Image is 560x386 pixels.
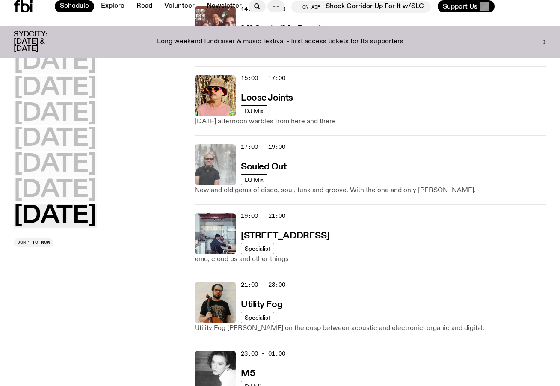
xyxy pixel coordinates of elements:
p: emo, cloud bs and other things [195,254,546,264]
a: Specialist [241,243,274,254]
img: Peter holds a cello, wearing a black graphic tee and glasses. He looks directly at the camera aga... [195,282,236,323]
span: DJ Mix [245,107,264,114]
h3: [STREET_ADDRESS] [241,232,329,241]
a: [STREET_ADDRESS] [241,230,329,241]
p: Long weekend fundraiser & music festival - first access tickets for fbi supporters [157,38,403,46]
button: [DATE] [14,153,97,177]
img: Pat sits at a dining table with his profile facing the camera. Rhea sits to his left facing the c... [195,213,236,254]
a: Utility Fog [241,299,282,309]
button: Jump to now [14,238,53,247]
button: [DATE] [14,204,97,228]
span: Jump to now [17,240,50,245]
button: Support Us [438,0,495,12]
p: [DATE] afternoon warbles from here and there [195,116,546,127]
span: On Air [302,4,320,9]
a: Read [131,0,157,12]
h3: Loose Joints [241,94,293,103]
a: DJ Mix [241,174,267,185]
span: 15:00 - 17:00 [241,74,285,82]
button: [DATE] [14,102,97,126]
a: DJ Mix [241,105,267,116]
a: Explore [96,0,130,12]
button: On AirShock Corridor Up For It w/SLC [291,1,431,13]
span: 21:00 - 23:00 [241,281,285,289]
span: DJ Mix [245,176,264,183]
button: [DATE] [14,76,97,100]
h3: Souled Out [241,163,287,172]
img: Tyson stands in front of a paperbark tree wearing orange sunglasses, a suede bucket hat and a pin... [195,75,236,116]
span: 23:00 - 01:00 [241,350,285,358]
a: Schedule [55,0,94,12]
a: Newsletter [201,0,247,12]
button: [DATE] [14,178,97,202]
a: Specialist [241,312,274,323]
a: Volunteer [159,0,200,12]
h3: Utility Fog [241,300,282,309]
a: Loose Joints [241,92,293,103]
span: Shock Corridor Up For It w/SLC [326,3,424,11]
p: New and old gems of disco, soul, funk and groove. With the one and only [PERSON_NAME]. [195,185,546,196]
h3: SYDCITY: [DATE] & [DATE] [14,31,68,53]
p: Utility Fog [PERSON_NAME] on the cusp between acoustic and electronic, organic and digital. [195,323,546,333]
span: 19:00 - 21:00 [241,212,285,220]
img: Stephen looks directly at the camera, wearing a black tee, black sunglasses and headphones around... [195,144,236,185]
h3: M5 [241,369,255,378]
button: [DATE] [14,127,97,151]
span: 17:00 - 19:00 [241,143,285,151]
span: Support Us [443,3,477,10]
span: Specialist [245,314,270,321]
a: Souled Out [241,161,287,172]
button: [DATE] [14,50,97,74]
a: M5 [241,368,255,378]
span: Specialist [245,245,270,252]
